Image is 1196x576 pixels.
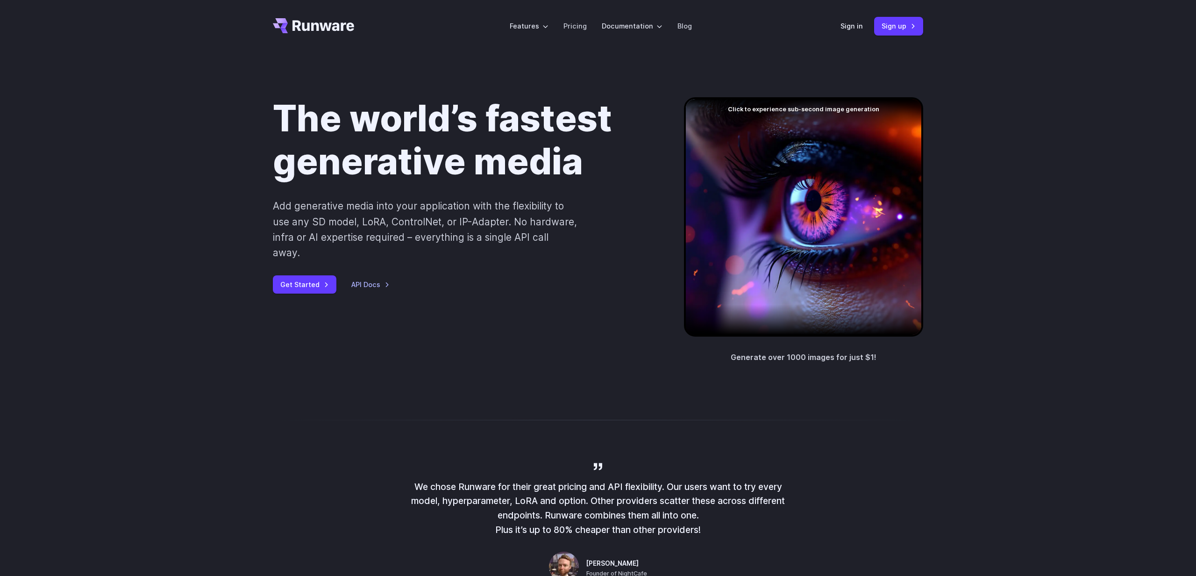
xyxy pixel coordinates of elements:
[602,21,662,31] label: Documentation
[510,21,548,31] label: Features
[273,18,354,33] a: Go to /
[411,480,785,537] p: We chose Runware for their great pricing and API flexibility. Our users want to try every model, ...
[273,198,578,260] p: Add generative media into your application with the flexibility to use any SD model, LoRA, Contro...
[351,279,390,290] a: API Docs
[874,17,923,35] a: Sign up
[563,21,587,31] a: Pricing
[731,352,876,364] p: Generate over 1000 images for just $1!
[677,21,692,31] a: Blog
[273,97,654,183] h1: The world’s fastest generative media
[840,21,863,31] a: Sign in
[273,275,336,294] a: Get Started
[586,559,639,569] span: [PERSON_NAME]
